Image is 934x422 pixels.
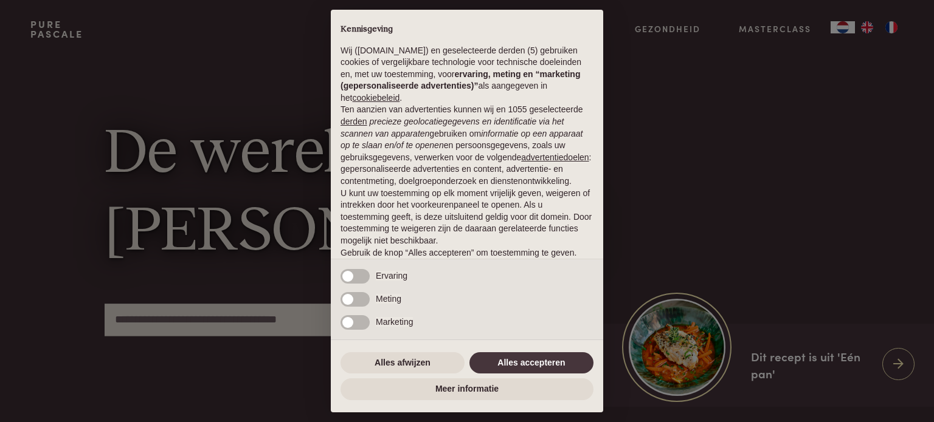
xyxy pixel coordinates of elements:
span: Marketing [376,317,413,327]
button: Alles accepteren [469,352,593,374]
button: Meer informatie [341,378,593,400]
p: U kunt uw toestemming op elk moment vrijelijk geven, weigeren of intrekken door het voorkeurenpan... [341,188,593,247]
em: precieze geolocatiegegevens en identificatie via het scannen van apparaten [341,117,564,138]
button: Alles afwijzen [341,352,465,374]
span: Meting [376,294,401,304]
button: advertentiedoelen [521,152,589,164]
p: Gebruik de knop “Alles accepteren” om toestemming te geven. Gebruik de knop “Alles afwijzen” om d... [341,247,593,283]
a: cookiebeleid [352,93,400,103]
p: Ten aanzien van advertenties kunnen wij en 1055 geselecteerde gebruiken om en persoonsgegevens, z... [341,104,593,187]
em: informatie op een apparaat op te slaan en/of te openen [341,129,583,151]
p: Wij ([DOMAIN_NAME]) en geselecteerde derden (5) gebruiken cookies of vergelijkbare technologie vo... [341,45,593,104]
strong: ervaring, meting en “marketing (gepersonaliseerde advertenties)” [341,69,580,91]
h2: Kennisgeving [341,24,593,35]
span: Ervaring [376,271,407,281]
button: derden [341,116,367,128]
